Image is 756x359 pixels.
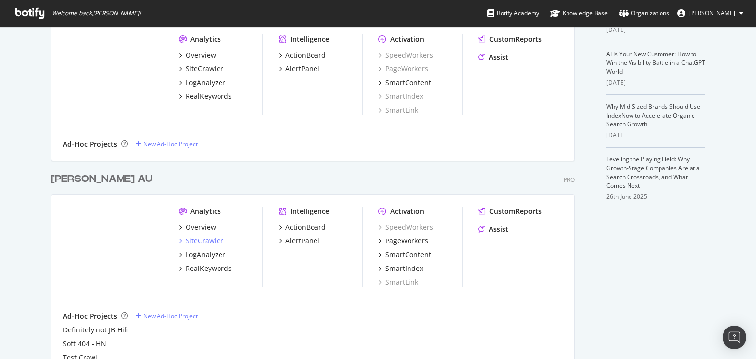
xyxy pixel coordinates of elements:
a: SmartLink [378,105,418,115]
a: SiteCrawler [179,64,223,74]
button: [PERSON_NAME] [669,5,751,21]
a: RealKeywords [179,91,232,101]
div: Assist [489,52,508,62]
a: LogAnalyzer [179,78,225,88]
div: PageWorkers [385,236,428,246]
div: [DATE] [606,26,705,34]
div: LogAnalyzer [186,250,225,260]
a: CustomReports [478,34,542,44]
a: PageWorkers [378,236,428,246]
a: Assist [478,224,508,234]
a: AI Is Your New Customer: How to Win the Visibility Battle in a ChatGPT World [606,50,705,76]
span: Welcome back, [PERSON_NAME] ! [52,9,141,17]
div: SmartContent [385,78,431,88]
div: Assist [489,224,508,234]
div: Organizations [619,8,669,18]
div: RealKeywords [186,264,232,273]
a: Definitely not JB Hifi [63,325,128,335]
a: SmartLink [378,277,418,287]
div: Open Intercom Messenger [723,326,746,349]
div: Intelligence [290,34,329,44]
a: Overview [179,222,216,232]
a: SpeedWorkers [378,50,433,60]
a: RealKeywords [179,264,232,273]
a: SiteCrawler [179,236,223,246]
div: Pro [564,176,575,184]
div: [DATE] [606,131,705,140]
div: Intelligence [290,207,329,216]
div: AlertPanel [285,64,319,74]
div: SmartIndex [385,264,423,273]
a: CustomReports [478,207,542,216]
div: ActionBoard [285,222,326,232]
img: www.joycemayne.com.au [63,34,163,114]
a: SmartIndex [378,91,423,101]
div: RealKeywords [186,91,232,101]
div: SmartContent [385,250,431,260]
div: SiteCrawler [186,236,223,246]
div: CustomReports [489,34,542,44]
div: SiteCrawler [186,64,223,74]
div: LogAnalyzer [186,78,225,88]
div: CustomReports [489,207,542,216]
a: Assist [478,52,508,62]
a: SmartContent [378,78,431,88]
div: Activation [390,207,424,216]
div: [DATE] [606,78,705,87]
div: Analytics [190,34,221,44]
a: AlertPanel [279,236,319,246]
a: ActionBoard [279,50,326,60]
a: PageWorkers [378,64,428,74]
a: [PERSON_NAME] AU [51,172,157,186]
a: New Ad-Hoc Project [136,140,198,148]
span: Venus Martel [689,9,735,17]
a: SmartContent [378,250,431,260]
a: New Ad-Hoc Project [136,312,198,320]
div: Ad-Hoc Projects [63,139,117,149]
a: Soft 404 - HN [63,339,106,349]
div: [PERSON_NAME] AU [51,172,153,186]
div: Overview [186,50,216,60]
div: 26th June 2025 [606,192,705,201]
div: New Ad-Hoc Project [143,312,198,320]
a: Leveling the Playing Field: Why Growth-Stage Companies Are at a Search Crossroads, and What Comes... [606,155,700,190]
div: Ad-Hoc Projects [63,311,117,321]
img: harveynorman.com.au [63,207,163,286]
a: LogAnalyzer [179,250,225,260]
a: Overview [179,50,216,60]
div: AlertPanel [285,236,319,246]
div: ActionBoard [285,50,326,60]
div: Activation [390,34,424,44]
a: SmartIndex [378,264,423,273]
div: Overview [186,222,216,232]
div: Knowledge Base [550,8,608,18]
div: Analytics [190,207,221,216]
a: SpeedWorkers [378,222,433,232]
a: AlertPanel [279,64,319,74]
a: ActionBoard [279,222,326,232]
a: Why Mid-Sized Brands Should Use IndexNow to Accelerate Organic Search Growth [606,102,700,128]
div: Botify Academy [487,8,539,18]
div: New Ad-Hoc Project [143,140,198,148]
